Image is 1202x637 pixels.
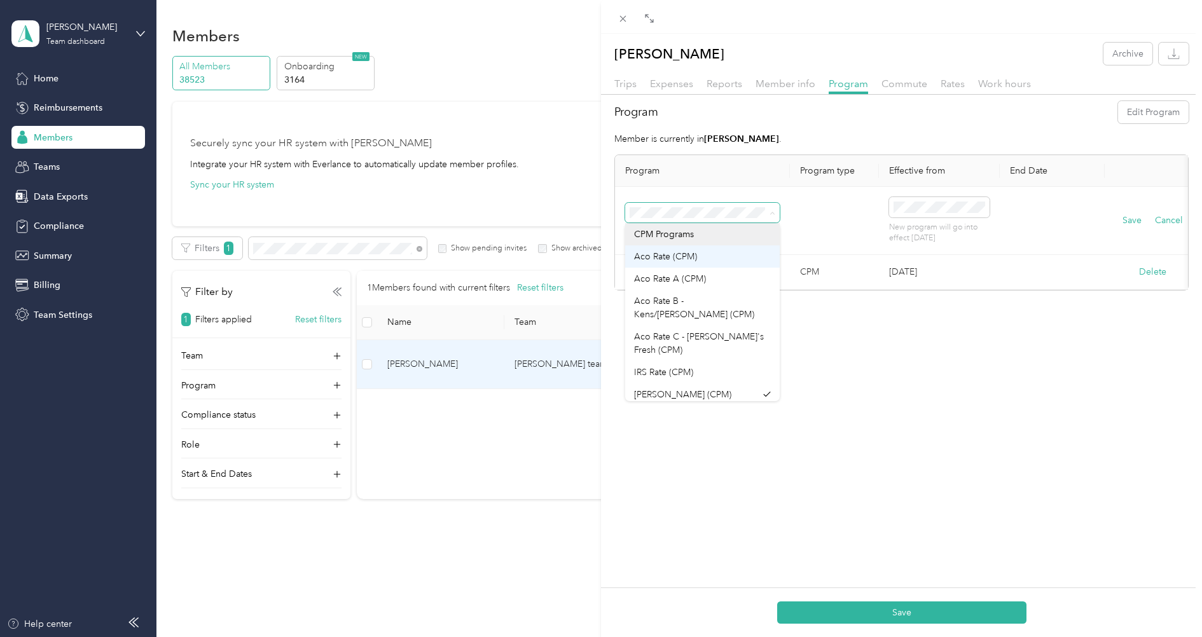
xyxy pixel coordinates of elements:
[881,78,927,90] span: Commute
[625,223,780,245] li: CPM Programs
[634,389,731,400] span: [PERSON_NAME] (CPM)
[615,255,790,290] td: Acosta
[634,367,693,378] span: IRS Rate (CPM)
[1139,265,1166,278] button: Delete
[707,78,742,90] span: Reports
[829,78,868,90] span: Program
[790,255,879,290] td: CPM
[1000,155,1105,187] th: End Date
[634,251,697,262] span: Aco Rate (CPM)
[650,78,693,90] span: Expenses
[1131,566,1202,637] iframe: Everlance-gr Chat Button Frame
[1155,214,1183,228] button: Cancel
[978,78,1031,90] span: Work hours
[634,296,754,320] span: Aco Rate B - Kens/[PERSON_NAME] (CPM)
[756,78,815,90] span: Member info
[879,155,1000,187] th: Effective from
[941,78,965,90] span: Rates
[704,134,779,144] strong: [PERSON_NAME]
[614,43,724,65] p: [PERSON_NAME]
[1103,43,1152,65] button: Archive
[614,104,658,121] h2: Program
[1118,101,1189,123] button: Edit Program
[1123,214,1142,228] button: Save
[615,155,790,187] th: Program
[790,155,879,187] th: Program type
[634,331,764,355] span: Aco Rate C - [PERSON_NAME]'s Fresh (CPM)
[614,132,1189,146] p: Member is currently in .
[614,78,637,90] span: Trips
[777,601,1026,624] button: Save
[634,273,706,284] span: Aco Rate A (CPM)
[889,222,990,244] p: New program will go into effect [DATE]
[879,255,1000,290] td: [DATE]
